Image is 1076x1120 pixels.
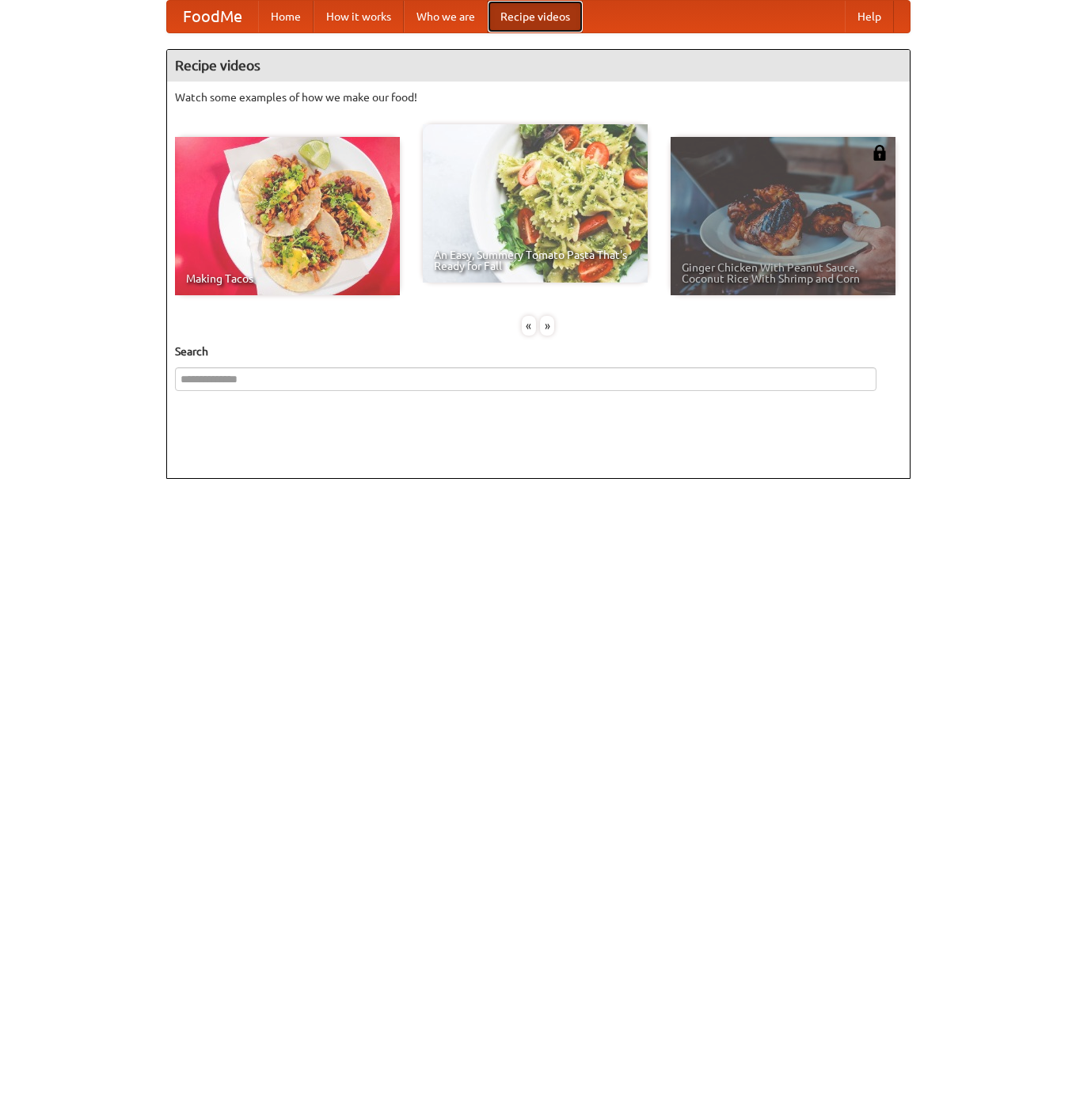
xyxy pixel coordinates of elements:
h5: Search [175,344,902,359]
span: An Easy, Summery Tomato Pasta That's Ready for Fall [434,249,637,271]
div: » [540,316,554,336]
p: Watch some examples of how we make our food! [175,89,902,105]
img: 483408.png [872,145,888,161]
a: An Easy, Summery Tomato Pasta That's Ready for Fall [423,124,648,283]
a: Help [845,1,894,32]
a: Recipe videos [488,1,583,32]
h4: Recipe videos [167,50,910,82]
a: Who we are [404,1,488,32]
a: How it works [314,1,404,32]
a: Making Tacos [175,137,400,295]
a: Home [258,1,314,32]
a: FoodMe [167,1,258,32]
div: « [522,316,536,336]
span: Making Tacos [186,273,389,284]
